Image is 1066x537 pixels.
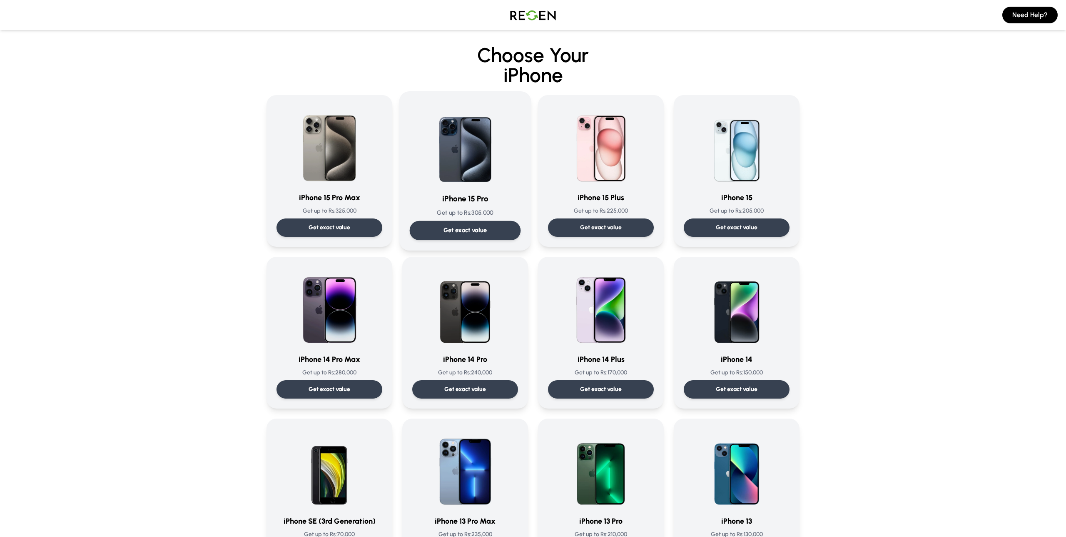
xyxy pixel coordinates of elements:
p: Get exact value [309,223,350,232]
img: iPhone 13 Pro [561,429,641,509]
img: iPhone 14 Plus [561,267,641,347]
p: Get up to Rs: 305,000 [410,208,521,217]
p: Get up to Rs: 240,000 [412,369,518,377]
img: iPhone 14 [697,267,777,347]
img: iPhone 15 Pro Max [289,105,369,185]
h3: iPhone SE (3rd Generation) [276,515,382,527]
h3: iPhone 15 Pro [410,193,521,205]
img: iPhone 15 Plus [561,105,641,185]
img: iPhone 15 [697,105,777,185]
h3: iPhone 13 Pro Max [412,515,518,527]
img: Logo [504,3,562,27]
p: Get up to Rs: 170,000 [548,369,654,377]
p: Get exact value [716,385,757,394]
p: Get exact value [580,385,622,394]
img: iPhone 13 [697,429,777,509]
h3: iPhone 15 [684,192,790,203]
p: Get up to Rs: 205,000 [684,207,790,215]
span: Choose Your [477,43,589,67]
img: iPhone 13 Pro Max [425,429,505,509]
h3: iPhone 13 [684,515,790,527]
p: Get exact value [444,385,486,394]
h3: iPhone 14 [684,354,790,365]
p: Get up to Rs: 325,000 [276,207,382,215]
h3: iPhone 14 Plus [548,354,654,365]
p: Get up to Rs: 280,000 [276,369,382,377]
p: Get up to Rs: 225,000 [548,207,654,215]
p: Get up to Rs: 150,000 [684,369,790,377]
h3: iPhone 14 Pro [412,354,518,365]
p: Get exact value [443,226,487,235]
img: iPhone 15 Pro [423,102,507,186]
img: iPhone 14 Pro Max [289,267,369,347]
p: Get exact value [716,223,757,232]
h3: iPhone 14 Pro Max [276,354,382,365]
img: iPhone 14 Pro [425,267,505,347]
h3: iPhone 13 Pro [548,515,654,527]
img: iPhone SE (3rd Generation) [289,429,369,509]
h3: iPhone 15 Pro Max [276,192,382,203]
p: Get exact value [580,223,622,232]
p: Get exact value [309,385,350,394]
span: iPhone [222,65,844,85]
h3: iPhone 15 Plus [548,192,654,203]
button: Need Help? [1002,7,1058,23]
